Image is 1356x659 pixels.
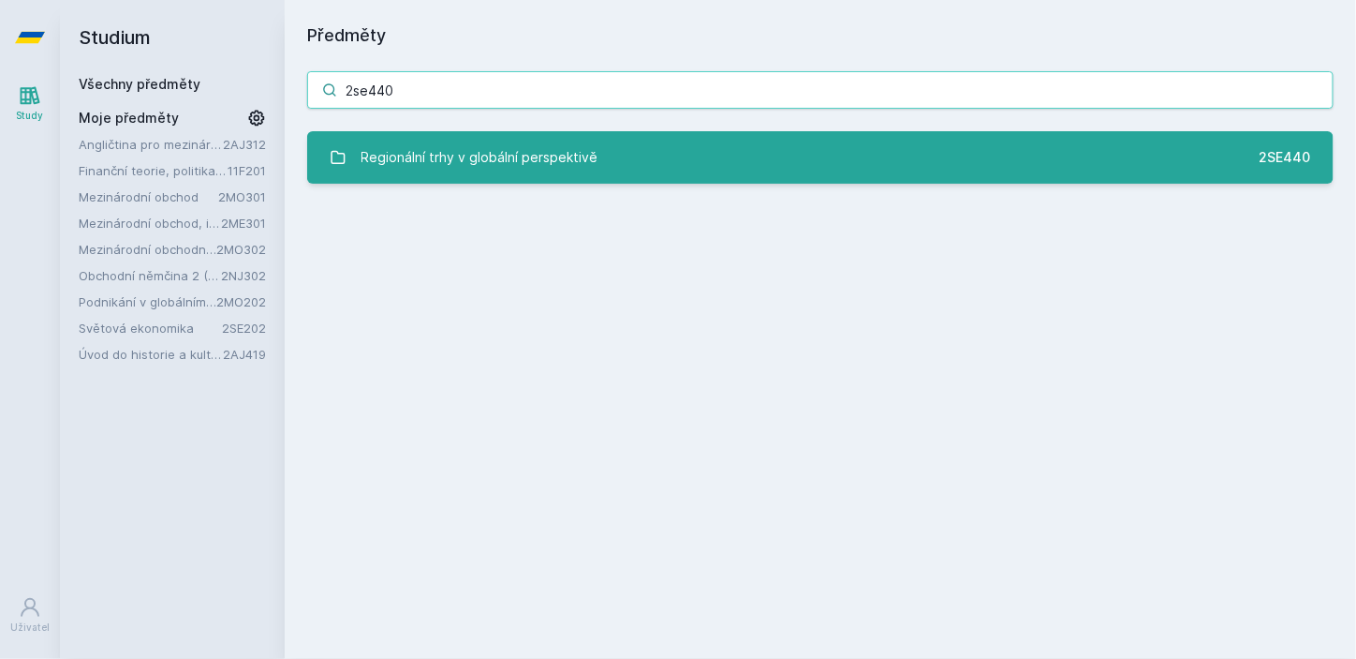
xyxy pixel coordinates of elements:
a: Mezinárodní obchodní operace [79,240,216,259]
a: Světová ekonomika [79,319,222,337]
span: Moje předměty [79,109,179,127]
a: Úvod do historie a kultury Číny - anglicky [79,345,223,364]
a: 2MO301 [218,189,266,204]
a: 2MO202 [216,294,266,309]
a: 2SE202 [222,321,266,336]
a: Study [4,75,56,132]
a: 2NJ302 [221,268,266,283]
div: 2SE440 [1260,148,1311,167]
a: Mezinárodní obchod [79,187,218,206]
div: Uživatel [10,621,50,635]
input: Název nebo ident předmětu… [307,71,1334,109]
a: 11F201 [228,163,266,178]
div: Study [17,109,44,123]
h1: Předměty [307,22,1334,49]
a: 2MO302 [216,242,266,257]
a: Regionální trhy v globální perspektivě 2SE440 [307,131,1334,184]
div: Regionální trhy v globální perspektivě [361,139,598,176]
a: Uživatel [4,587,56,644]
a: 2AJ419 [223,347,266,362]
a: 2AJ312 [223,137,266,152]
a: Podnikání v globálním prostředí [79,292,216,311]
a: Obchodní němčina 2 (B2/C1) [79,266,221,285]
a: Mezinárodní obchod, investice a inovace [79,214,221,232]
a: Všechny předměty [79,76,200,92]
a: Angličtina pro mezinárodní obchod 2 (C1) [79,135,223,154]
a: 2ME301 [221,216,266,231]
a: Finanční teorie, politika a instituce [79,161,228,180]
